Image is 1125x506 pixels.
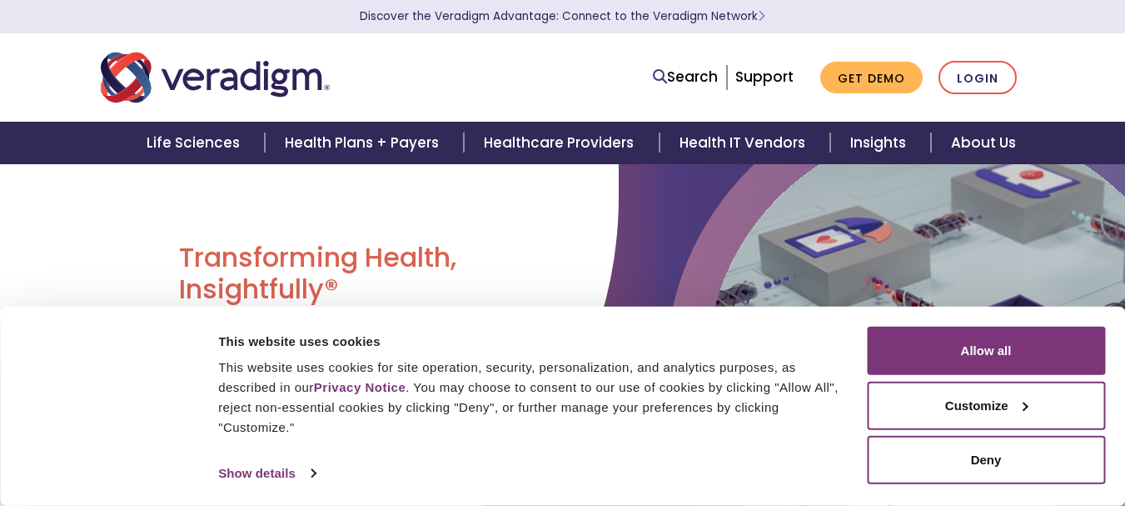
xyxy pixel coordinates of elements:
[101,50,330,105] img: Veradigm logo
[464,122,659,164] a: Healthcare Providers
[179,242,550,306] h1: Transforming Health, Insightfully®
[218,461,315,486] a: Show details
[820,62,923,94] a: Get Demo
[360,8,765,24] a: Discover the Veradigm Advantage: Connect to the Veradigm NetworkLearn More
[265,122,464,164] a: Health Plans + Payers
[867,381,1105,429] button: Customize
[127,122,265,164] a: Life Sciences
[735,67,794,87] a: Support
[830,122,931,164] a: Insights
[931,122,1036,164] a: About Us
[314,380,406,394] a: Privacy Notice
[938,61,1017,95] a: Login
[867,327,1105,375] button: Allow all
[218,358,848,438] div: This website uses cookies for site operation, security, personalization, and analytics purposes, ...
[758,8,765,24] span: Learn More
[867,436,1105,484] button: Deny
[218,331,848,351] div: This website uses cookies
[653,66,718,88] a: Search
[660,122,830,164] a: Health IT Vendors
